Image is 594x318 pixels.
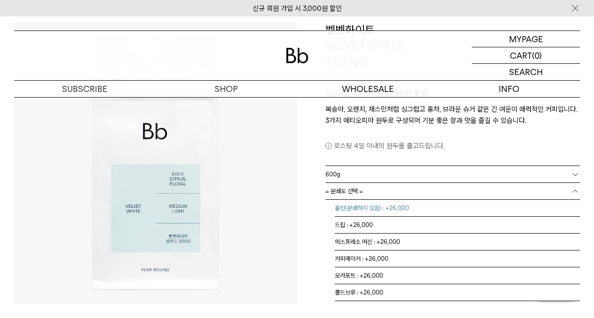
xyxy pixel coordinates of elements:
[14,81,155,97] a: SUBSCRIBE
[335,267,580,284] li: 모카포트 : +26,000
[335,217,580,234] li: 드립 : +26,000
[335,234,580,250] li: 에스프레소 머신 : +26,000
[335,250,580,267] li: 커피메이커 : +26,000
[472,31,580,47] a: MYPAGE
[286,48,309,63] img: 로고
[325,166,340,182] span: 600g
[509,64,543,80] p: SEARCH
[509,31,543,47] p: MYPAGE
[335,200,580,217] li: 홀빈(분쇄하지 않음) : +26,000
[253,4,342,13] a: 신규 회원 가입 시 3,000원 할인
[335,284,580,301] li: 콜드브루 : +26,000
[297,81,439,97] p: WHOLESALE
[325,183,363,199] span: = 분쇄도 선택 =
[325,140,580,151] p: 로스팅 4일 이내의 원두를 출고드립니다.
[532,47,542,63] p: (0)
[472,47,580,64] a: CART (0)
[325,104,580,126] p: 복숭아, 오렌지, 재스민처럼 싱그럽고 홍차, 브라운 슈거 같은 긴 여운이 매력적인 커피입니다. 3가지 에티오피아 원두로 구성되어 기분 좋은 향과 맛을 즐길 수 있습니다.
[155,81,297,97] a: SHOP
[510,47,532,63] p: CART
[439,81,580,97] p: INFO
[14,22,297,305] img: 벨벳화이트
